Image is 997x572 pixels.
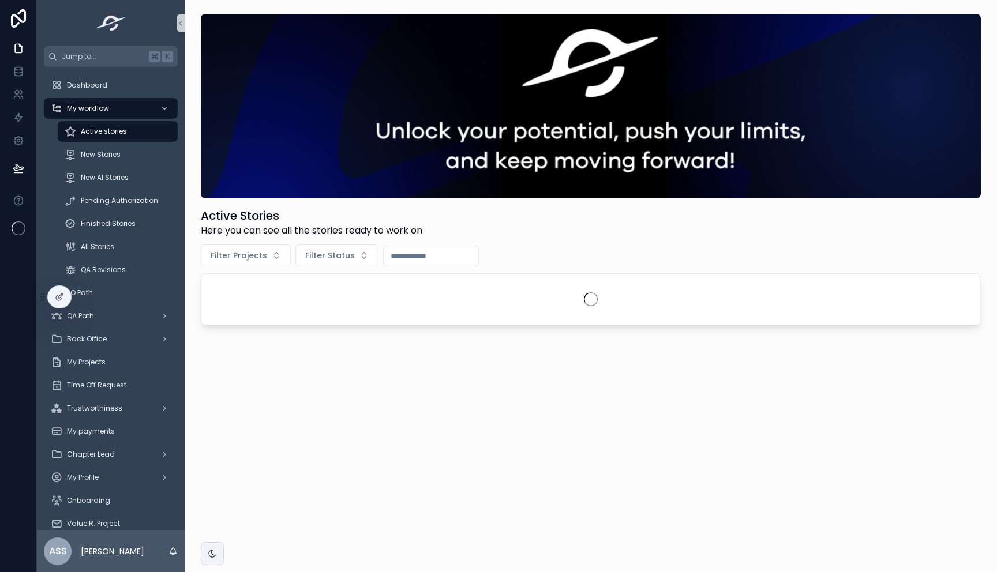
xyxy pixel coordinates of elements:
a: PO Path [44,283,178,303]
a: Dashboard [44,75,178,96]
button: Select Button [295,244,378,266]
span: Time Off Request [67,381,126,390]
span: QA Revisions [81,265,126,274]
span: My Projects [67,357,106,367]
span: Finished Stories [81,219,136,228]
div: scrollable content [37,67,185,530]
span: Jump to... [62,52,144,61]
a: Finished Stories [58,213,178,234]
a: New AI Stories [58,167,178,188]
span: Chapter Lead [67,450,115,459]
span: Pending Authorization [81,196,158,205]
span: Filter Projects [211,250,267,261]
a: Trustworthiness [44,398,178,419]
a: Back Office [44,329,178,349]
a: Active stories [58,121,178,142]
a: QA Path [44,306,178,326]
a: Time Off Request [44,375,178,396]
button: Select Button [201,244,291,266]
span: All Stories [81,242,114,251]
span: My workflow [67,104,109,113]
p: [PERSON_NAME] [81,545,144,557]
a: QA Revisions [58,259,178,280]
span: K [163,52,172,61]
img: App logo [93,14,129,32]
span: Onboarding [67,496,110,505]
span: QA Path [67,311,94,321]
span: Here you can see all the stories ready to work on [201,224,422,238]
span: Active stories [81,127,127,136]
a: My payments [44,421,178,442]
button: Jump to...K [44,46,178,67]
span: Value R. Project [67,519,120,528]
span: Filter Status [305,250,355,261]
span: PO Path [67,288,93,298]
a: My Profile [44,467,178,488]
span: ASS [49,544,67,558]
a: All Stories [58,236,178,257]
span: New Stories [81,150,121,159]
span: My payments [67,427,115,436]
span: Dashboard [67,81,107,90]
a: Pending Authorization [58,190,178,211]
a: Chapter Lead [44,444,178,465]
h1: Active Stories [201,208,422,224]
span: My Profile [67,473,99,482]
a: Onboarding [44,490,178,511]
a: My workflow [44,98,178,119]
span: New AI Stories [81,173,129,182]
span: Back Office [67,334,107,344]
span: Trustworthiness [67,404,122,413]
a: My Projects [44,352,178,372]
a: Value R. Project [44,513,178,534]
a: New Stories [58,144,178,165]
